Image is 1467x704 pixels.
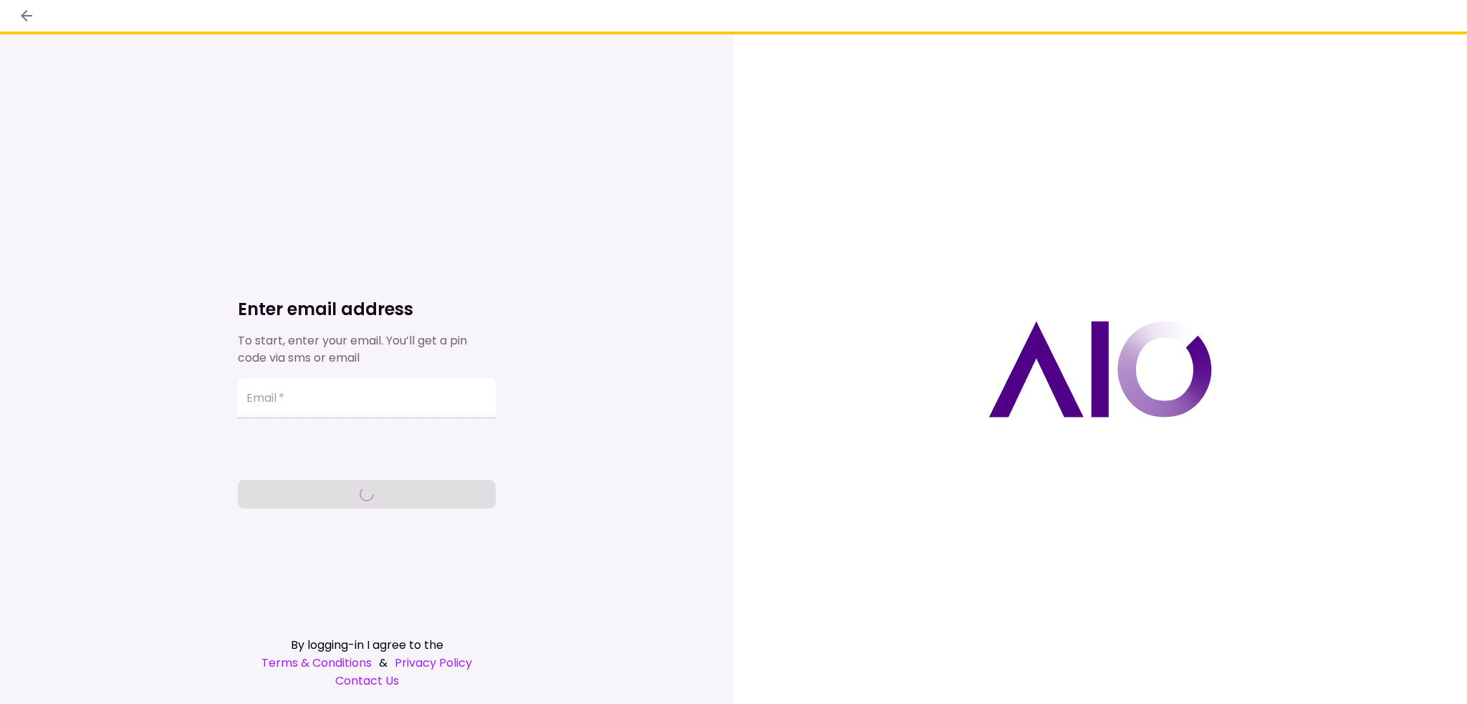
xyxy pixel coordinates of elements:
[395,654,472,672] a: Privacy Policy
[261,654,372,672] a: Terms & Conditions
[238,636,496,654] div: By logging-in I agree to the
[238,298,496,321] h1: Enter email address
[238,332,496,367] div: To start, enter your email. You’ll get a pin code via sms or email
[14,4,39,28] button: back
[989,321,1212,418] img: AIO logo
[238,654,496,672] div: &
[238,672,496,690] a: Contact Us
